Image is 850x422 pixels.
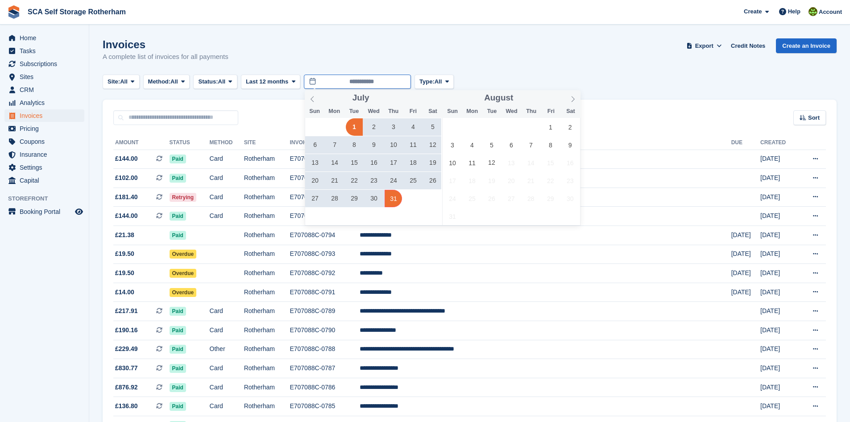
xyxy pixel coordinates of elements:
[115,249,134,259] span: £19.50
[344,109,364,114] span: Tue
[115,154,138,163] span: £144.00
[115,383,138,392] span: £876.92
[244,397,290,416] td: Rotherham
[307,172,324,189] span: July 20, 2025
[20,58,73,70] span: Subscriptions
[4,174,84,187] a: menu
[8,194,89,203] span: Storefront
[148,77,171,86] span: Method:
[444,190,461,207] span: August 24, 2025
[385,154,402,171] span: July 17, 2025
[290,378,359,397] td: E707088C-0786
[760,169,798,188] td: [DATE]
[4,109,84,122] a: menu
[210,397,244,416] td: Card
[744,7,762,16] span: Create
[244,321,290,340] td: Rotherham
[424,154,441,171] span: July 19, 2025
[324,109,344,114] span: Mon
[4,84,84,96] a: menu
[404,136,422,154] span: July 11, 2025
[561,154,579,171] span: August 16, 2025
[307,136,324,154] span: July 6, 2025
[760,302,798,321] td: [DATE]
[760,340,798,359] td: [DATE]
[115,326,138,335] span: £190.16
[4,58,84,70] a: menu
[419,77,435,86] span: Type:
[352,94,369,102] span: July
[290,188,359,207] td: E707088C-0796
[542,190,559,207] span: August 29, 2025
[74,206,84,217] a: Preview store
[170,288,197,297] span: Overdue
[731,283,760,302] td: [DATE]
[290,340,359,359] td: E707088C-0788
[244,136,290,150] th: Site
[20,71,73,83] span: Sites
[115,211,138,221] span: £144.00
[20,84,73,96] span: CRM
[244,188,290,207] td: Rotherham
[760,264,798,283] td: [DATE]
[542,172,559,189] span: August 22, 2025
[20,148,73,161] span: Insurance
[424,136,441,154] span: July 12, 2025
[444,136,461,154] span: August 3, 2025
[103,75,140,89] button: Site: All
[326,154,344,171] span: July 14, 2025
[4,32,84,44] a: menu
[244,378,290,397] td: Rotherham
[290,264,359,283] td: E707088C-0792
[484,94,513,102] span: August
[170,250,197,259] span: Overdue
[305,109,324,114] span: Sun
[695,42,713,50] span: Export
[115,344,138,354] span: £229.49
[760,226,798,245] td: [DATE]
[731,136,760,150] th: Due
[307,154,324,171] span: July 13, 2025
[290,226,359,245] td: E707088C-0794
[244,302,290,321] td: Rotherham
[760,283,798,302] td: [DATE]
[522,190,539,207] span: August 28, 2025
[369,93,398,103] input: Year
[731,264,760,283] td: [DATE]
[561,109,580,114] span: Sat
[20,174,73,187] span: Capital
[444,172,461,189] span: August 17, 2025
[684,38,724,53] button: Export
[760,397,798,416] td: [DATE]
[444,154,461,171] span: August 10, 2025
[384,109,403,114] span: Thu
[20,109,73,122] span: Invoices
[244,150,290,169] td: Rotherham
[385,136,402,154] span: July 10, 2025
[561,118,579,136] span: August 2, 2025
[364,109,384,114] span: Wed
[20,45,73,57] span: Tasks
[385,190,402,207] span: July 31, 2025
[403,109,423,114] span: Fri
[522,136,539,154] span: August 7, 2025
[731,245,760,264] td: [DATE]
[346,118,363,136] span: July 1, 2025
[210,188,244,207] td: Card
[424,172,441,189] span: July 26, 2025
[115,230,134,240] span: £21.38
[244,245,290,264] td: Rotherham
[20,205,73,218] span: Booking Portal
[108,77,120,86] span: Site:
[103,52,228,62] p: A complete list of invoices for all payments
[115,401,138,411] span: £136.80
[424,118,441,136] span: July 5, 2025
[482,109,502,114] span: Tue
[385,172,402,189] span: July 24, 2025
[170,136,210,150] th: Status
[246,77,288,86] span: Last 12 months
[760,378,798,397] td: [DATE]
[4,45,84,57] a: menu
[103,38,228,50] h1: Invoices
[404,154,422,171] span: July 18, 2025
